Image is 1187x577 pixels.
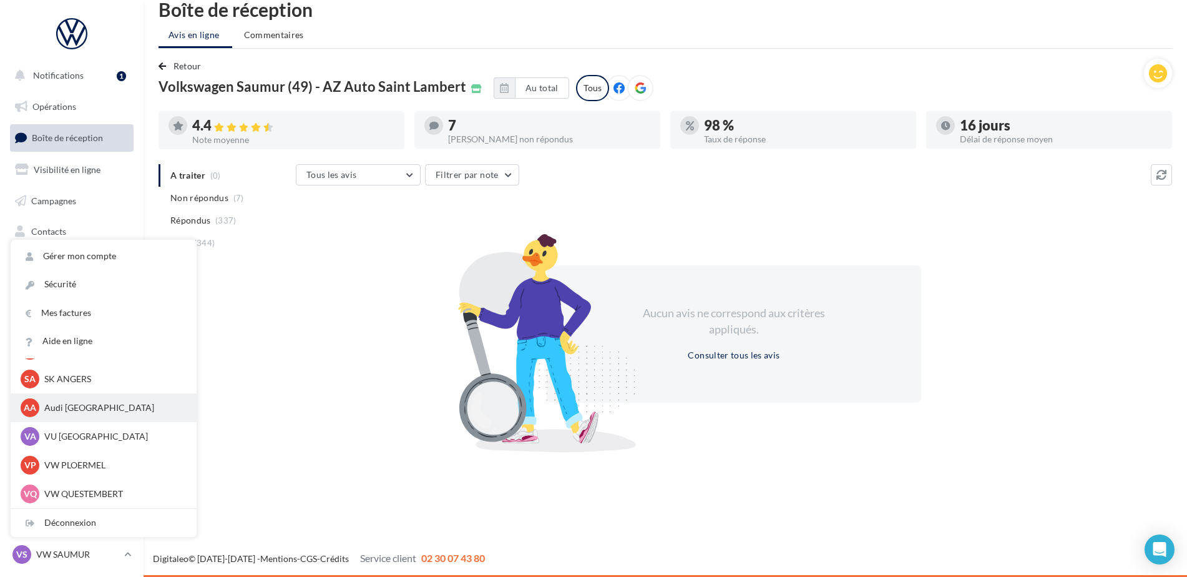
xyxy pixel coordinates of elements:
a: Contacts [7,219,136,245]
button: Tous les avis [296,164,421,185]
div: 16 jours [960,119,1162,132]
span: Boîte de réception [32,132,103,143]
div: 7 [448,119,650,132]
span: (7) [233,193,244,203]
p: Audi [GEOGRAPHIC_DATA] [44,402,182,414]
div: Taux de réponse [704,135,906,144]
span: Volkswagen Saumur (49) - AZ Auto Saint Lambert [159,80,466,94]
a: Gérer mon compte [11,242,197,270]
span: Service client [360,552,416,564]
span: (344) [194,238,215,248]
a: Boîte de réception [7,124,136,151]
div: Déconnexion [11,509,197,537]
span: Non répondus [170,192,228,204]
span: Répondus [170,214,211,227]
div: [PERSON_NAME] non répondus [448,135,650,144]
a: Campagnes DataOnDemand [7,353,136,390]
a: Opérations [7,94,136,120]
a: Crédits [320,553,349,564]
span: Contacts [31,226,66,237]
span: Commentaires [244,29,304,41]
span: VS [16,548,27,561]
span: Retour [173,61,202,71]
span: Opérations [32,101,76,112]
a: Visibilité en ligne [7,157,136,183]
button: Au total [494,77,569,99]
span: Tous [170,237,189,249]
div: Tous [576,75,609,101]
a: VS VW SAUMUR [10,543,134,566]
span: Campagnes [31,195,76,205]
button: Notifications 1 [7,62,131,89]
span: VA [24,430,36,443]
span: AA [24,402,36,414]
div: Open Intercom Messenger [1145,535,1175,565]
span: VP [24,459,36,471]
a: Sécurité [11,270,197,298]
span: SA [24,373,36,385]
a: Mes factures [11,299,197,327]
div: Délai de réponse moyen [960,135,1162,144]
button: Retour [159,59,207,74]
span: 02 30 07 43 80 [421,552,485,564]
a: Mentions [260,553,297,564]
button: Consulter tous les avis [683,348,784,363]
span: Tous les avis [306,169,357,180]
div: 98 % [704,119,906,132]
p: VU [GEOGRAPHIC_DATA] [44,430,182,443]
p: VW PLOERMEL [44,459,182,471]
a: CGS [300,553,317,564]
a: Calendrier [7,281,136,307]
button: Filtrer par note [425,164,519,185]
a: PLV et print personnalisable [7,312,136,348]
div: 1 [117,71,126,81]
div: 4.4 [192,119,394,133]
p: VW QUESTEMBERT [44,488,182,500]
a: Médiathèque [7,250,136,276]
div: Aucun avis ne correspond aux critères appliqués. [627,305,841,337]
p: SK ANGERS [44,373,182,385]
a: Aide en ligne [11,327,197,355]
span: VQ [24,488,37,500]
span: (337) [215,215,237,225]
span: Visibilité en ligne [34,164,100,175]
span: © [DATE]-[DATE] - - - [153,553,485,564]
a: Campagnes [7,188,136,214]
div: Note moyenne [192,136,394,144]
p: VW SAUMUR [36,548,119,561]
a: Digitaleo [153,553,188,564]
span: Notifications [33,70,84,81]
button: Au total [515,77,569,99]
